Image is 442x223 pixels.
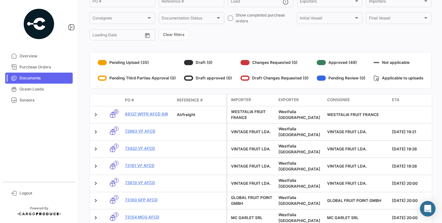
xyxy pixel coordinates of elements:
span: Final Vessel [369,17,423,21]
a: 73161 VF AFCD [125,163,172,169]
div: [DATE] 20:00 [392,198,436,204]
span: Documentation Status [162,17,215,21]
div: Westfalia [GEOGRAPHIC_DATA] [278,178,322,189]
div: [DATE] 19:26 [392,163,436,169]
span: ETA [392,97,399,103]
a: Purchase Orders [5,62,73,73]
a: Expand/Collapse Row [92,197,99,204]
a: Expand/Collapse Row [92,129,99,135]
a: Expand/Collapse Row [92,163,99,170]
input: To [106,34,130,38]
span: VINTAGE FRUIT LDA. [327,164,367,169]
div: Pending Third Parties Approval (0) [98,73,176,83]
div: MC GARLET SRL [231,215,273,221]
div: [DATE] 19:26 [392,146,436,152]
span: Exporter [278,97,299,103]
span: 1 [114,126,118,131]
div: Draft Changes Requested (0) [240,73,309,83]
span: 1 [114,195,118,200]
div: Pending Review (0) [317,73,365,83]
span: VINTAGE FRUIT LDA. [327,181,367,186]
div: VINTAGE FRUIT LDA. [231,181,273,186]
div: Westfalia [GEOGRAPHIC_DATA] [278,160,322,172]
div: [DATE] 19:21 [392,129,436,135]
div: VINTAGE FRUIT LDA. [231,146,273,152]
a: 69127 WFFR AFCD AIR [125,111,172,117]
div: GLOBAL FRUIT POINT GMBH [231,195,273,206]
div: [DATE] 20:00 [392,215,436,221]
a: Ocean Loads [5,84,73,95]
div: Applicable to uploads [374,73,424,83]
span: Documents [19,75,70,81]
datatable-header-cell: Exporter [276,94,325,106]
span: Initial Vessel [300,17,354,21]
a: 73154 MCG AFCD [125,214,172,220]
div: Airfreight [177,112,224,118]
a: Expand/Collapse Row [92,180,99,187]
div: [DATE] 20:00 [392,181,436,186]
datatable-header-cell: ETA [389,94,438,106]
div: WESTFALIA FRUIT FRANCE [231,109,273,121]
span: Show completed purchase orders [236,12,293,24]
span: 1 [114,144,118,148]
div: Abrir Intercom Messenger [420,201,436,217]
div: Draft (0) [184,57,232,68]
datatable-header-cell: Consignee [325,94,389,106]
a: Expand/Collapse Row [92,111,99,118]
span: Ocean Loads [19,86,70,92]
button: Clear filters [159,29,189,40]
div: Not applicable [374,57,424,68]
datatable-header-cell: Importer [227,94,276,106]
span: 0 [114,109,118,114]
span: Reference # [177,97,203,103]
a: 72963 VF AFCD [125,128,172,134]
a: Sensors [5,95,73,106]
input: From [92,34,102,38]
span: MC GARLET SRL [327,215,359,220]
div: Changes Requested (0) [240,57,309,68]
a: Expand/Collapse Row [92,146,99,152]
div: VINTAGE FRUIT LDA. [231,163,273,169]
span: 1 [114,212,118,217]
span: Consignee [92,17,146,21]
a: Documents [5,73,73,84]
span: Purchase Orders [19,64,70,70]
div: Approved (49) [317,57,365,68]
datatable-header-cell: PO # [122,95,174,106]
span: GLOBAL FRUIT POINT GMBH [327,198,381,203]
div: VINTAGE FRUIT LDA. [231,129,273,135]
a: 73160 GFP AFCD [125,197,172,203]
button: Open calendar [142,30,152,40]
img: powered-by.png [23,8,55,40]
span: Sensors [19,97,70,103]
span: PO # [125,97,134,103]
a: 73422 VF AFCD [125,146,172,151]
div: Westfalia [GEOGRAPHIC_DATA] [278,195,322,206]
div: Draft approved (0) [184,73,232,83]
div: Pending Upload (35) [98,57,176,68]
div: Westfalia [GEOGRAPHIC_DATA] [278,126,322,138]
span: Logout [19,190,70,196]
span: Overview [19,53,70,59]
div: Westfalia [GEOGRAPHIC_DATA] [278,143,322,155]
div: Westfalia [GEOGRAPHIC_DATA] [278,109,322,121]
span: 1 [114,161,118,166]
span: VINTAGE FRUIT LDA. [327,147,367,151]
span: WESTFALIA FRUIT FRANCE [327,112,379,117]
datatable-header-cell: Reference # [174,95,226,106]
span: Importer [231,97,251,103]
datatable-header-cell: Transport mode [103,98,122,103]
a: Overview [5,51,73,62]
a: Expand/Collapse Row [92,215,99,221]
span: 1 [114,178,118,183]
span: VINTAGE FRUIT LDA. [327,129,367,134]
span: Consignee [327,97,350,103]
a: 73610 VF AFCD [125,180,172,186]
